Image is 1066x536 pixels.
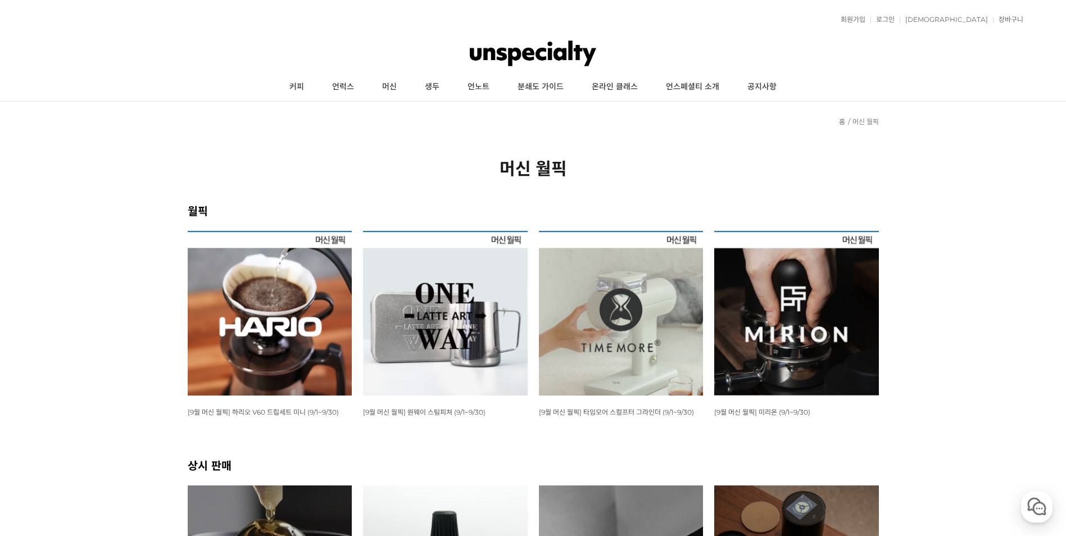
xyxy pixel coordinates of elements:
[363,231,528,396] img: 9월 머신 월픽 원웨이 스팀피쳐
[578,73,652,101] a: 온라인 클래스
[839,117,845,126] a: 홈
[539,231,704,396] img: 9월 머신 월픽 타임모어 스컬프터
[363,407,486,416] a: [9월 머신 월픽] 원웨이 스팀피쳐 (9/1~9/30)
[852,117,879,126] a: 머신 월픽
[993,16,1023,23] a: 장바구니
[870,16,895,23] a: 로그인
[188,155,879,180] h2: 머신 월픽
[714,231,879,396] img: 9월 머신 월픽 미리온
[714,407,810,416] a: [9월 머신 월픽] 미리온 (9/1~9/30)
[503,73,578,101] a: 분쇄도 가이드
[368,73,411,101] a: 머신
[652,73,733,101] a: 언스페셜티 소개
[188,457,879,473] h2: 상시 판매
[900,16,988,23] a: [DEMOGRAPHIC_DATA]
[733,73,791,101] a: 공지사항
[188,407,339,416] a: [9월 머신 월픽] 하리오 V60 드립세트 미니 (9/1~9/30)
[453,73,503,101] a: 언노트
[188,202,879,219] h2: 월픽
[539,407,694,416] a: [9월 머신 월픽] 타임모어 스컬프터 그라인더 (9/1~9/30)
[318,73,368,101] a: 언럭스
[411,73,453,101] a: 생두
[470,37,596,70] img: 언스페셜티 몰
[275,73,318,101] a: 커피
[188,231,352,396] img: 9월 머신 월픽 하리오 V60 드립세트 미니
[835,16,865,23] a: 회원가입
